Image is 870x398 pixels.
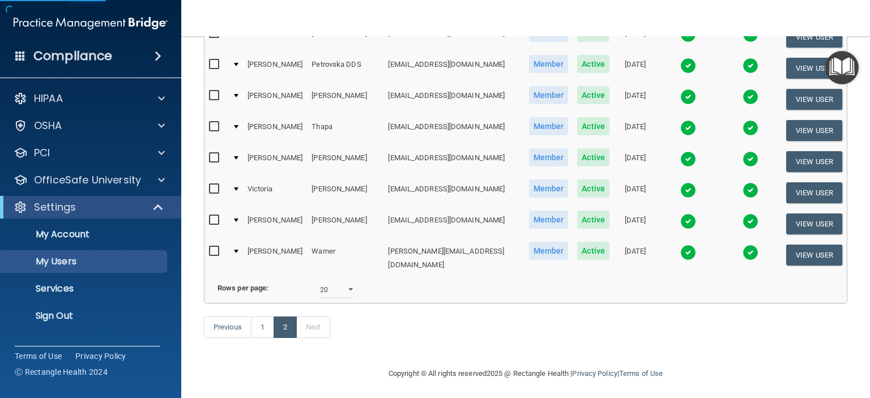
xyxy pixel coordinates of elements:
[614,53,656,84] td: [DATE]
[614,239,656,276] td: [DATE]
[15,366,108,378] span: Ⓒ Rectangle Health 2024
[7,229,162,240] p: My Account
[614,84,656,115] td: [DATE]
[75,350,126,362] a: Privacy Policy
[34,173,141,187] p: OfficeSafe University
[243,239,307,276] td: [PERSON_NAME]
[529,55,569,73] span: Member
[743,120,758,136] img: tick.e7d51cea.svg
[786,213,842,234] button: View User
[307,146,383,177] td: [PERSON_NAME]
[743,182,758,198] img: tick.e7d51cea.svg
[786,27,842,48] button: View User
[243,22,307,53] td: Deserei
[577,211,609,229] span: Active
[529,242,569,260] span: Member
[243,53,307,84] td: [PERSON_NAME]
[614,208,656,239] td: [DATE]
[14,146,165,160] a: PCI
[786,151,842,172] button: View User
[614,115,656,146] td: [DATE]
[383,53,524,84] td: [EMAIL_ADDRESS][DOMAIN_NAME]
[383,22,524,53] td: [EMAIL_ADDRESS][DOMAIN_NAME]
[243,177,307,208] td: Victoria
[33,48,112,64] h4: Compliance
[307,208,383,239] td: [PERSON_NAME]
[296,316,330,338] a: Next
[743,245,758,260] img: tick.e7d51cea.svg
[34,92,63,105] p: HIPAA
[319,356,732,392] div: Copyright © All rights reserved 2025 @ Rectangle Health | |
[383,208,524,239] td: [EMAIL_ADDRESS][DOMAIN_NAME]
[14,92,165,105] a: HIPAA
[614,22,656,53] td: [DATE]
[680,213,696,229] img: tick.e7d51cea.svg
[786,120,842,141] button: View User
[825,51,859,84] button: Open Resource Center
[577,242,609,260] span: Active
[307,22,383,53] td: [PERSON_NAME]
[34,146,50,160] p: PCI
[14,200,164,214] a: Settings
[572,369,617,378] a: Privacy Policy
[529,211,569,229] span: Member
[577,179,609,198] span: Active
[680,245,696,260] img: tick.e7d51cea.svg
[614,177,656,208] td: [DATE]
[743,151,758,167] img: tick.e7d51cea.svg
[786,89,842,110] button: View User
[529,117,569,135] span: Member
[243,208,307,239] td: [PERSON_NAME]
[243,84,307,115] td: [PERSON_NAME]
[619,369,663,378] a: Terms of Use
[577,148,609,166] span: Active
[383,115,524,146] td: [EMAIL_ADDRESS][DOMAIN_NAME]
[680,182,696,198] img: tick.e7d51cea.svg
[577,55,609,73] span: Active
[680,58,696,74] img: tick.e7d51cea.svg
[217,284,268,292] b: Rows per page:
[7,283,162,294] p: Services
[307,84,383,115] td: [PERSON_NAME]
[383,177,524,208] td: [EMAIL_ADDRESS][DOMAIN_NAME]
[529,86,569,104] span: Member
[577,117,609,135] span: Active
[307,239,383,276] td: Warner
[243,146,307,177] td: [PERSON_NAME]
[680,120,696,136] img: tick.e7d51cea.svg
[614,146,656,177] td: [DATE]
[383,146,524,177] td: [EMAIL_ADDRESS][DOMAIN_NAME]
[7,310,162,322] p: Sign Out
[14,119,165,132] a: OSHA
[383,239,524,276] td: [PERSON_NAME][EMAIL_ADDRESS][DOMAIN_NAME]
[307,115,383,146] td: Thapa
[743,213,758,229] img: tick.e7d51cea.svg
[743,58,758,74] img: tick.e7d51cea.svg
[14,173,165,187] a: OfficeSafe University
[14,12,168,35] img: PMB logo
[577,86,609,104] span: Active
[743,89,758,105] img: tick.e7d51cea.svg
[786,58,842,79] button: View User
[680,151,696,167] img: tick.e7d51cea.svg
[243,115,307,146] td: [PERSON_NAME]
[34,200,76,214] p: Settings
[675,339,856,384] iframe: Drift Widget Chat Controller
[307,53,383,84] td: Petrovska DDS
[786,245,842,266] button: View User
[251,316,274,338] a: 1
[529,148,569,166] span: Member
[383,84,524,115] td: [EMAIL_ADDRESS][DOMAIN_NAME]
[15,350,62,362] a: Terms of Use
[529,179,569,198] span: Member
[274,316,297,338] a: 2
[307,177,383,208] td: [PERSON_NAME]
[786,182,842,203] button: View User
[204,316,251,338] a: Previous
[680,89,696,105] img: tick.e7d51cea.svg
[34,119,62,132] p: OSHA
[7,256,162,267] p: My Users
